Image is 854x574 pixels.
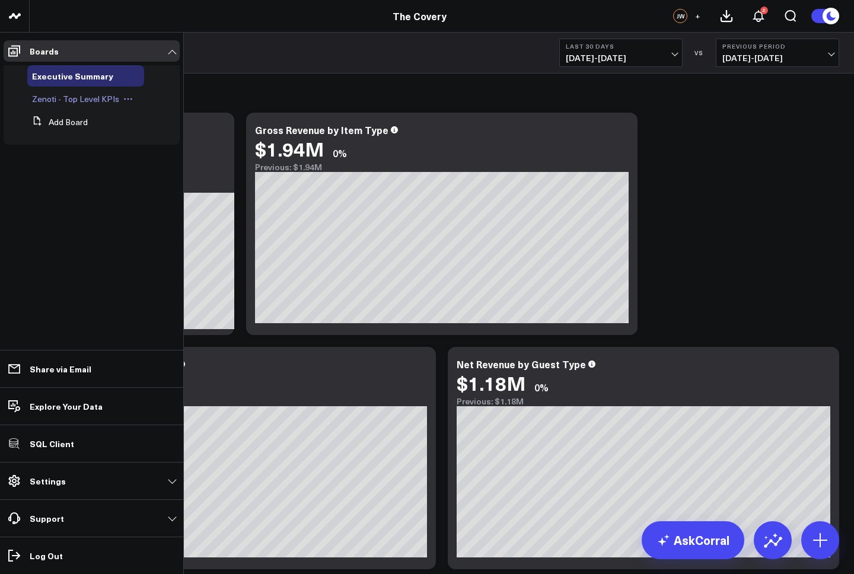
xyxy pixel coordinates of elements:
a: The Covery [393,9,447,23]
button: Last 30 Days[DATE]-[DATE] [559,39,683,67]
p: Share via Email [30,364,91,374]
div: Gross Revenue by Item Type [255,123,388,136]
div: $1.18M [457,372,525,394]
b: Last 30 Days [566,43,676,50]
b: Previous Period [722,43,833,50]
div: JW [673,9,687,23]
span: Executive Summary [32,70,113,82]
span: [DATE] - [DATE] [566,53,676,63]
div: Net Revenue by Guest Type [457,358,586,371]
div: Previous: $1.94M [255,162,629,172]
div: 0% [534,381,549,394]
div: 2 [760,7,768,14]
button: Previous Period[DATE]-[DATE] [716,39,839,67]
a: Log Out [4,545,180,566]
button: + [690,9,705,23]
p: Log Out [30,551,63,560]
p: Support [30,514,64,523]
span: + [695,12,700,20]
span: Zenoti - Top Level KPIs [32,93,119,104]
span: [DATE] - [DATE] [722,53,833,63]
div: 0% [333,146,347,160]
button: Add Board [27,111,88,133]
div: Previous: $1.18M [457,397,830,406]
div: $1.94M [255,138,324,160]
div: VS [689,49,710,56]
a: SQL Client [4,433,180,454]
a: Zenoti - Top Level KPIs [32,94,119,104]
p: Boards [30,46,59,56]
a: Executive Summary [32,71,113,81]
a: AskCorral [642,521,744,559]
p: Settings [30,476,66,486]
div: Previous: $1.18M [53,397,427,406]
p: SQL Client [30,439,74,448]
p: Explore Your Data [30,401,103,411]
